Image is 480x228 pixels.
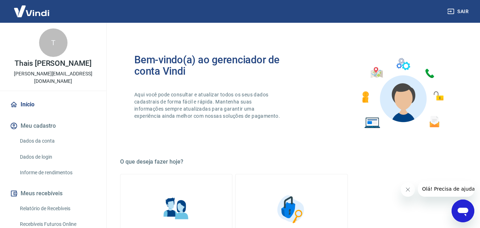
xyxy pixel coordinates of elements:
div: T [39,28,68,57]
a: Relatório de Recebíveis [17,201,98,216]
img: Informações pessoais [158,191,194,227]
p: Aqui você pode consultar e atualizar todos os seus dados cadastrais de forma fácil e rápida. Mant... [134,91,281,120]
h2: Bem-vindo(a) ao gerenciador de conta Vindi [134,54,292,77]
h5: O que deseja fazer hoje? [120,158,463,165]
p: Thais [PERSON_NAME] [15,60,92,67]
iframe: Botão para abrir a janela de mensagens [452,200,474,222]
button: Meus recebíveis [9,186,98,201]
p: [PERSON_NAME][EMAIL_ADDRESS][DOMAIN_NAME] [6,70,101,85]
button: Meu cadastro [9,118,98,134]
a: Dados de login [17,150,98,164]
iframe: Mensagem da empresa [418,181,474,197]
button: Sair [446,5,471,18]
a: Dados da conta [17,134,98,148]
img: Imagem de um avatar masculino com diversos icones exemplificando as funcionalidades do gerenciado... [356,54,449,133]
span: Olá! Precisa de ajuda? [4,5,60,11]
img: Vindi [9,0,55,22]
iframe: Fechar mensagem [401,182,415,197]
a: Informe de rendimentos [17,165,98,180]
img: Segurança [274,191,309,227]
a: Início [9,97,98,112]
